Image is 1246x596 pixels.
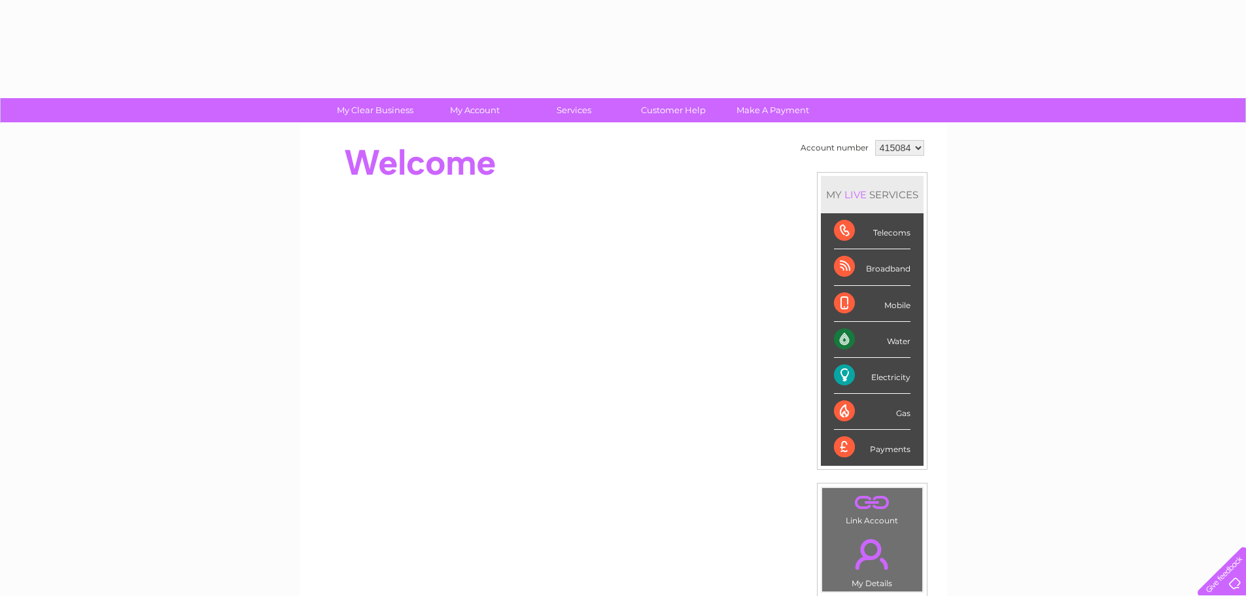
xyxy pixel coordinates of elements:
[822,487,923,529] td: Link Account
[719,98,827,122] a: Make A Payment
[520,98,628,122] a: Services
[834,286,910,322] div: Mobile
[321,98,429,122] a: My Clear Business
[821,176,924,213] div: MY SERVICES
[619,98,727,122] a: Customer Help
[825,491,919,514] a: .
[834,249,910,285] div: Broadband
[834,430,910,465] div: Payments
[834,213,910,249] div: Telecoms
[834,394,910,430] div: Gas
[842,188,869,201] div: LIVE
[834,358,910,394] div: Electricity
[797,137,872,159] td: Account number
[822,528,923,592] td: My Details
[834,322,910,358] div: Water
[421,98,528,122] a: My Account
[825,531,919,577] a: .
